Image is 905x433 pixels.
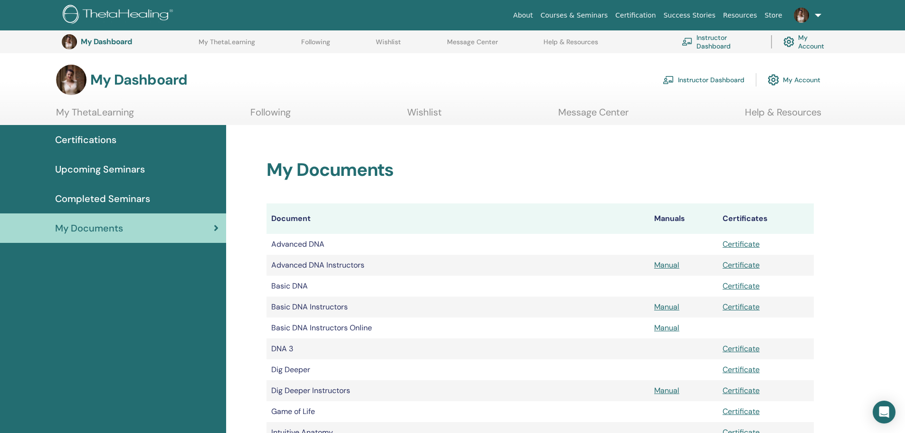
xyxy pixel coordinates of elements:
[56,106,134,125] a: My ThetaLearning
[376,38,401,53] a: Wishlist
[723,406,760,416] a: Certificate
[55,221,123,235] span: My Documents
[660,7,719,24] a: Success Stories
[783,34,794,50] img: cog.svg
[723,239,760,249] a: Certificate
[663,69,744,90] a: Instructor Dashboard
[723,260,760,270] a: Certificate
[56,65,86,95] img: default.jpg
[745,106,821,125] a: Help & Resources
[654,323,679,333] a: Manual
[301,38,330,53] a: Following
[723,344,760,354] a: Certificate
[794,8,809,23] img: default.jpg
[649,203,718,234] th: Manuals
[55,192,150,206] span: Completed Seminars
[682,31,760,52] a: Instructor Dashboard
[250,106,291,125] a: Following
[768,72,779,88] img: cog.svg
[509,7,536,24] a: About
[267,338,649,359] td: DNA 3
[267,380,649,401] td: Dig Deeper Instructors
[63,5,176,26] img: logo.png
[558,106,629,125] a: Message Center
[267,276,649,297] td: Basic DNA
[682,38,693,46] img: chalkboard-teacher.svg
[407,106,442,125] a: Wishlist
[723,365,760,375] a: Certificate
[267,234,649,255] td: Advanced DNA
[783,31,834,52] a: My Account
[873,401,895,423] div: Open Intercom Messenger
[611,7,659,24] a: Certification
[267,203,649,234] th: Document
[55,133,116,147] span: Certifications
[55,162,145,176] span: Upcoming Seminars
[199,38,255,53] a: My ThetaLearning
[62,34,77,49] img: default.jpg
[654,385,679,395] a: Manual
[723,281,760,291] a: Certificate
[723,385,760,395] a: Certificate
[543,38,598,53] a: Help & Resources
[768,69,820,90] a: My Account
[267,401,649,422] td: Game of Life
[718,203,814,234] th: Certificates
[267,255,649,276] td: Advanced DNA Instructors
[267,318,649,338] td: Basic DNA Instructors Online
[719,7,761,24] a: Resources
[663,76,674,84] img: chalkboard-teacher.svg
[267,359,649,380] td: Dig Deeper
[90,71,187,88] h3: My Dashboard
[447,38,498,53] a: Message Center
[537,7,612,24] a: Courses & Seminars
[267,297,649,318] td: Basic DNA Instructors
[654,260,679,270] a: Manual
[723,302,760,312] a: Certificate
[267,159,814,181] h2: My Documents
[654,302,679,312] a: Manual
[761,7,786,24] a: Store
[81,37,176,46] h3: My Dashboard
